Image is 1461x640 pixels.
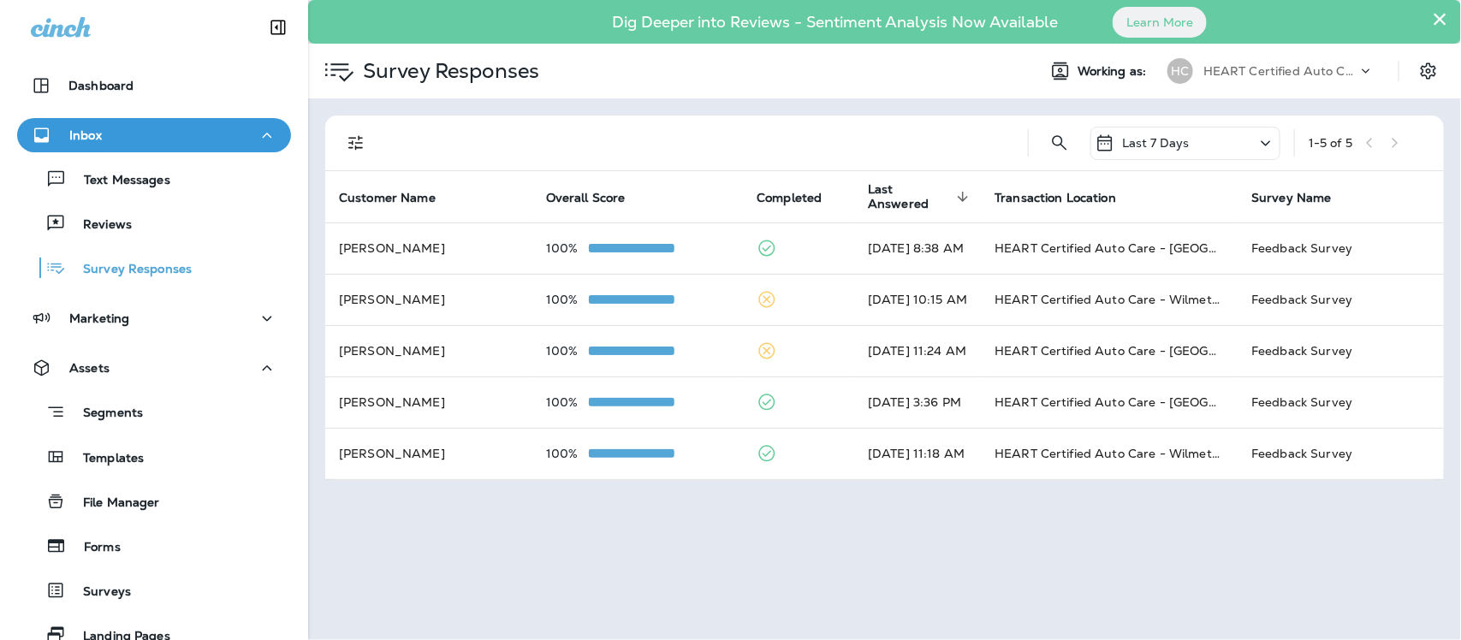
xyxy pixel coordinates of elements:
p: Assets [69,361,110,375]
span: Survey Name [1251,191,1332,205]
p: Surveys [66,584,131,601]
td: Feedback Survey [1238,376,1444,428]
span: Working as: [1078,64,1150,79]
p: Survey Responses [356,58,539,84]
td: [PERSON_NAME] [325,222,532,274]
td: HEART Certified Auto Care - [GEOGRAPHIC_DATA] [981,376,1238,428]
button: Learn More [1113,7,1207,38]
button: Templates [17,439,291,475]
span: Survey Name [1251,190,1354,205]
td: [PERSON_NAME] [325,274,532,325]
td: Feedback Survey [1238,325,1444,376]
td: Feedback Survey [1238,428,1444,479]
span: Completed [757,191,822,205]
button: Assets [17,351,291,385]
button: Segments [17,394,291,430]
td: [DATE] 11:18 AM [854,428,981,479]
p: Segments [66,406,143,423]
td: HEART Certified Auto Care - Wilmette [981,274,1238,325]
td: Feedback Survey [1238,274,1444,325]
button: File Manager [17,483,291,519]
td: HEART Certified Auto Care - [GEOGRAPHIC_DATA] [981,325,1238,376]
p: 100% [546,241,589,255]
p: Reviews [66,217,132,234]
button: Filters [339,126,373,160]
button: Survey Responses [17,250,291,286]
button: Collapse Sidebar [254,10,302,44]
td: HEART Certified Auto Care - [GEOGRAPHIC_DATA] [981,222,1238,274]
span: Last Answered [868,182,974,211]
p: HEART Certified Auto Care [1203,64,1357,78]
span: Last Answered [868,182,952,211]
button: Settings [1413,56,1444,86]
p: Survey Responses [66,262,192,278]
button: Marketing [17,301,291,335]
span: Customer Name [339,191,436,205]
button: Text Messages [17,161,291,197]
button: Close [1432,5,1448,33]
span: Customer Name [339,190,458,205]
td: Feedback Survey [1238,222,1444,274]
p: 100% [546,344,589,358]
button: Search Survey Responses [1042,126,1077,160]
td: [PERSON_NAME] [325,376,532,428]
p: Dig Deeper into Reviews - Sentiment Analysis Now Available [562,20,1108,25]
p: File Manager [66,495,160,512]
span: Overall Score [546,191,626,205]
button: Inbox [17,118,291,152]
td: [DATE] 10:15 AM [854,274,981,325]
p: 100% [546,447,589,460]
p: Marketing [69,311,129,325]
td: [PERSON_NAME] [325,325,532,376]
p: Forms [67,540,121,556]
span: Overall Score [546,190,648,205]
p: Last 7 Days [1122,136,1190,150]
p: Inbox [69,128,102,142]
td: [DATE] 11:24 AM [854,325,981,376]
p: Text Messages [67,173,170,189]
p: 100% [546,293,589,306]
span: Transaction Location [995,191,1116,205]
td: [DATE] 8:38 AM [854,222,981,274]
span: Completed [757,190,844,205]
p: Dashboard [68,79,134,92]
td: [DATE] 3:36 PM [854,376,981,428]
div: HC [1167,58,1193,84]
button: Dashboard [17,68,291,103]
span: Transaction Location [995,190,1138,205]
td: [PERSON_NAME] [325,428,532,479]
div: 1 - 5 of 5 [1309,136,1352,150]
td: HEART Certified Auto Care - Wilmette [981,428,1238,479]
button: Surveys [17,572,291,608]
button: Reviews [17,205,291,241]
button: Forms [17,528,291,564]
p: Templates [66,451,144,467]
p: 100% [546,395,589,409]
